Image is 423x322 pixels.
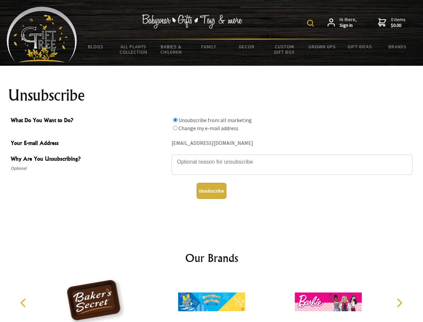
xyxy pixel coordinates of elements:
img: product search [307,20,314,26]
span: Hi there, [340,17,357,29]
a: BLOGS [77,40,115,54]
h2: Our Brands [13,250,410,266]
a: Grown Ups [303,40,341,54]
a: Gift Ideas [341,40,379,54]
strong: Sign in [340,22,357,29]
span: Why Are You Unsubscribing? [11,155,168,164]
span: 0 items [391,16,406,29]
a: Custom Gift Box [266,40,303,59]
img: Babywear - Gifts - Toys & more [142,14,242,29]
a: Decor [228,40,266,54]
span: Optional [11,164,168,172]
button: Previous [17,296,31,310]
input: What Do You Want to Do? [173,126,178,130]
input: What Do You Want to Do? [173,118,178,122]
label: Change my e-mail address [179,125,238,131]
span: Your E-mail Address [11,139,168,149]
button: Next [392,296,407,310]
img: Babyware - Gifts - Toys and more... [7,7,77,62]
button: Unsubscribe [197,183,226,199]
div: [EMAIL_ADDRESS][DOMAIN_NAME] [171,138,413,149]
a: Brands [379,40,417,54]
a: Hi there,Sign in [328,17,357,29]
label: Unsubscribe from all marketing [179,117,252,123]
strong: $0.00 [391,22,406,29]
span: What Do You Want to Do? [11,116,168,126]
a: Family [190,40,228,54]
h1: Unsubscribe [8,87,415,103]
a: All Plants Collection [115,40,153,59]
a: 0 items$0.00 [378,17,406,29]
textarea: Why Are You Unsubscribing? [171,155,413,175]
a: Babies & Children [152,40,190,59]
